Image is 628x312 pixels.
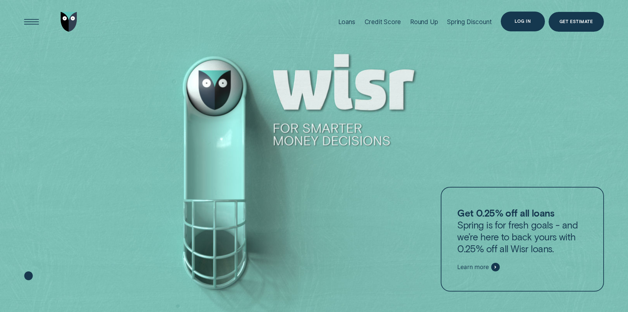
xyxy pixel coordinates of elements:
div: Spring Discount [447,18,492,26]
div: Log in [515,19,531,23]
div: Round Up [410,18,438,26]
strong: Get 0.25% off all loans [457,207,554,219]
a: Get Estimate [549,12,604,32]
button: Open Menu [22,12,42,32]
div: Loans [338,18,355,26]
div: Credit Score [365,18,401,26]
span: Learn more [457,263,489,271]
p: Spring is for fresh goals - and we’re here to back yours with 0.25% off all Wisr loans. [457,207,587,255]
img: Wisr [61,12,77,32]
a: Get 0.25% off all loansSpring is for fresh goals - and we’re here to back yours with 0.25% off al... [441,187,604,292]
button: Log in [501,12,545,31]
